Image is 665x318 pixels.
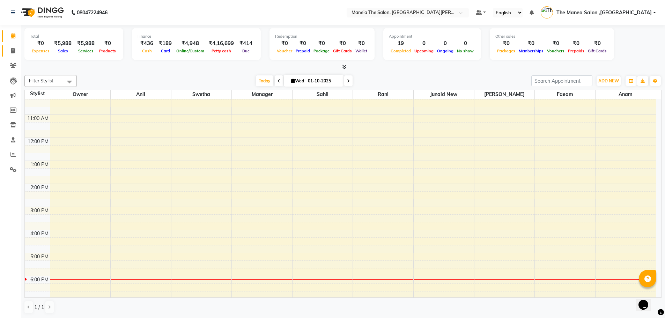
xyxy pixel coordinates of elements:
[26,115,50,122] div: 11:00 AM
[566,49,586,53] span: Prepaids
[30,34,118,39] div: Total
[414,90,474,99] span: Junaid New
[30,49,51,53] span: Expenses
[275,34,369,39] div: Redemption
[455,39,475,47] div: 0
[586,39,608,47] div: ₹0
[312,49,331,53] span: Package
[18,3,66,22] img: logo
[389,49,413,53] span: Completed
[275,49,294,53] span: Voucher
[29,230,50,237] div: 4:00 PM
[331,39,354,47] div: ₹0
[232,90,292,99] span: Manager
[586,49,608,53] span: Gift Cards
[76,49,95,53] span: Services
[293,90,353,99] span: Sahil
[289,78,306,83] span: Wed
[29,78,53,83] span: Filter Stylist
[97,39,118,47] div: ₹0
[474,90,535,99] span: [PERSON_NAME]
[171,90,232,99] span: Swetha
[74,39,97,47] div: ₹5,988
[455,49,475,53] span: No show
[111,90,171,99] span: Anil
[435,39,455,47] div: 0
[306,76,341,86] input: 2025-10-01
[140,49,154,53] span: Cash
[294,49,312,53] span: Prepaid
[495,49,517,53] span: Packages
[50,90,111,99] span: Owner
[56,49,70,53] span: Sales
[495,39,517,47] div: ₹0
[413,39,435,47] div: 0
[636,290,658,311] iframe: chat widget
[556,9,652,16] span: The Manea Salon ,[GEOGRAPHIC_DATA]
[237,39,255,47] div: ₹414
[29,207,50,214] div: 3:00 PM
[29,184,50,191] div: 2:00 PM
[312,39,331,47] div: ₹0
[331,49,354,53] span: Gift Cards
[354,49,369,53] span: Wallet
[353,90,413,99] span: Rani
[517,39,545,47] div: ₹0
[29,276,50,283] div: 6:00 PM
[435,49,455,53] span: Ongoing
[77,3,108,22] b: 08047224946
[138,39,156,47] div: ₹436
[159,49,172,53] span: Card
[535,90,595,99] span: Faeam
[495,34,608,39] div: Other sales
[34,304,44,311] span: 1 / 1
[294,39,312,47] div: ₹0
[30,39,51,47] div: ₹0
[156,39,175,47] div: ₹189
[138,34,255,39] div: Finance
[256,75,273,86] span: Today
[598,78,619,83] span: ADD NEW
[596,90,656,99] span: Anam
[241,49,251,53] span: Due
[25,90,50,97] div: Stylist
[545,39,566,47] div: ₹0
[175,49,206,53] span: Online/Custom
[517,49,545,53] span: Memberships
[175,39,206,47] div: ₹4,948
[275,39,294,47] div: ₹0
[97,49,118,53] span: Products
[541,6,553,19] img: The Manea Salon ,Beeramguda
[545,49,566,53] span: Vouchers
[413,49,435,53] span: Upcoming
[354,39,369,47] div: ₹0
[51,39,74,47] div: ₹5,988
[389,39,413,47] div: 19
[389,34,475,39] div: Appointment
[29,253,50,260] div: 5:00 PM
[531,75,592,86] input: Search Appointment
[566,39,586,47] div: ₹0
[206,39,237,47] div: ₹4,16,699
[29,161,50,168] div: 1:00 PM
[26,138,50,145] div: 12:00 PM
[597,76,621,86] button: ADD NEW
[210,49,233,53] span: Petty cash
